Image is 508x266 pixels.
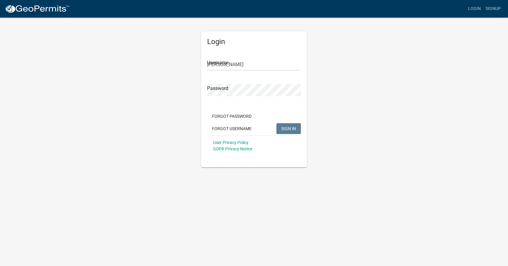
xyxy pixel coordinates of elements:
a: Login [466,3,483,14]
button: SIGN IN [276,123,301,134]
button: Forgot Password [207,111,256,122]
a: GDPR Privacy Notice [213,146,252,151]
span: SIGN IN [281,126,296,131]
a: Signup [483,3,503,14]
button: Forgot Username [207,123,256,134]
a: User Privacy Policy [213,140,249,145]
h5: Login [207,37,301,46]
